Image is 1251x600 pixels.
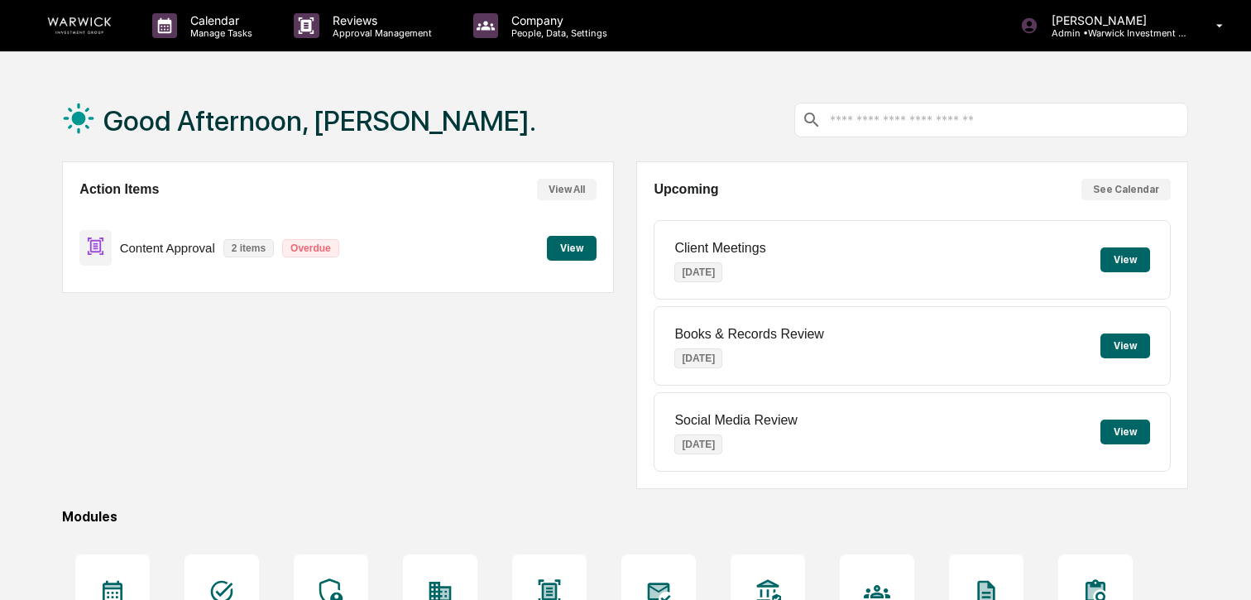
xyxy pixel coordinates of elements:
h1: Good Afternoon, [PERSON_NAME]. [103,104,536,137]
button: View [1100,420,1150,444]
button: View [547,236,597,261]
p: [PERSON_NAME] [1038,13,1192,27]
p: [DATE] [674,262,722,282]
button: View [1100,247,1150,272]
button: View [1100,334,1150,358]
p: Social Media Review [674,413,798,428]
iframe: Open customer support [1198,545,1243,590]
p: Calendar [177,13,261,27]
p: Books & Records Review [674,327,824,342]
p: [DATE] [674,434,722,454]
p: Company [498,13,616,27]
p: Overdue [282,239,339,257]
button: View All [537,179,597,200]
img: logo [40,17,119,34]
p: [DATE] [674,348,722,368]
h2: Upcoming [654,182,718,197]
p: People, Data, Settings [498,27,616,39]
p: Admin • Warwick Investment Group [1038,27,1192,39]
button: See Calendar [1081,179,1171,200]
a: View [547,239,597,255]
p: Manage Tasks [177,27,261,39]
p: Client Meetings [674,241,765,256]
div: Modules [62,509,1188,525]
p: Approval Management [319,27,440,39]
p: Reviews [319,13,440,27]
p: Content Approval [120,241,215,255]
h2: Action Items [79,182,159,197]
p: 2 items [223,239,274,257]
